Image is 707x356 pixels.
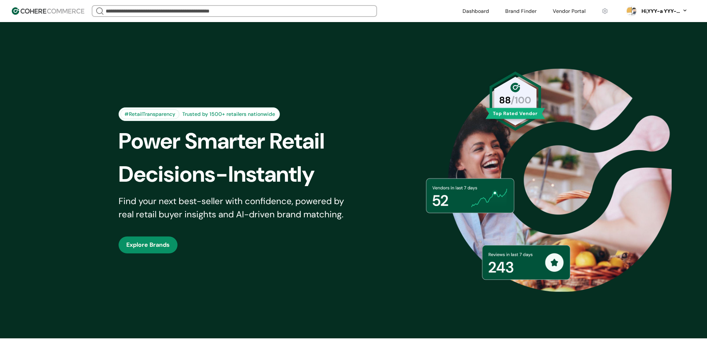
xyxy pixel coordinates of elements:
[179,110,278,118] div: Trusted by 1500+ retailers nationwide
[120,109,179,119] div: #RetailTransparency
[640,7,680,15] div: Hi, YYY-a YYY-aa
[119,236,177,253] button: Explore Brands
[640,7,688,15] button: Hi,YYY-a YYY-aa
[119,158,366,191] div: Decisions-Instantly
[12,7,84,15] img: Cohere Logo
[119,125,366,158] div: Power Smarter Retail
[119,195,353,221] div: Find your next best-seller with confidence, powered by real retail buyer insights and AI-driven b...
[626,6,637,17] svg: 0 percent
